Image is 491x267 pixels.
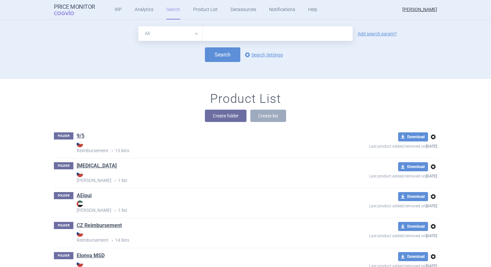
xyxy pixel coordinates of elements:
[426,204,437,208] strong: [DATE]
[111,207,118,214] i: •
[398,192,428,201] button: Download
[77,261,83,267] img: CZ
[111,177,118,184] i: •
[77,252,105,259] a: Elonva MSD
[54,4,95,16] a: Price MonitorCOGVIO
[322,171,437,179] p: Last product added/removed on
[54,192,73,199] p: FOLDER
[54,162,73,169] p: FOLDER
[54,252,73,259] p: FOLDER
[250,110,286,122] button: Create list
[77,141,322,154] p: 13 lists
[77,162,117,169] a: [MEDICAL_DATA]
[77,162,117,171] h1: ADASUVE
[77,141,322,153] strong: Reimbursement
[398,222,428,231] button: Download
[322,231,437,239] p: Last product added/removed on
[77,132,84,141] h1: 9/5
[54,222,73,229] p: FOLDER
[322,201,437,209] p: Last product added/removed on
[77,230,322,244] p: 14 lists
[77,222,122,229] a: CZ Reimbursement
[426,174,437,178] strong: [DATE]
[322,141,437,150] p: Last product added/removed on
[77,192,92,200] h1: AEioui
[205,110,246,122] button: Create folder
[426,144,437,149] strong: [DATE]
[398,252,428,261] button: Download
[358,31,397,36] a: Add search param?
[244,51,283,59] a: Search Settings
[398,132,428,141] button: Download
[210,91,281,106] h1: Product List
[77,171,322,183] strong: [PERSON_NAME]
[108,237,115,244] i: •
[77,171,83,177] img: CZ
[54,10,83,15] span: COGVIO
[77,200,83,207] img: AE
[108,148,115,154] i: •
[77,200,322,214] p: 1 list
[77,171,322,184] p: 1 list
[77,192,92,199] a: AEioui
[77,252,105,261] h1: Elonva MSD
[205,47,240,62] button: Search
[77,230,322,243] strong: Reimbursement
[398,162,428,171] button: Download
[77,141,83,147] img: CZ
[77,132,84,140] a: 9/5
[54,132,73,140] p: FOLDER
[77,222,122,230] h1: CZ Reimbursement
[77,200,322,213] strong: [PERSON_NAME]
[54,4,95,10] strong: Price Monitor
[77,230,83,237] img: CZ
[426,234,437,238] strong: [DATE]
